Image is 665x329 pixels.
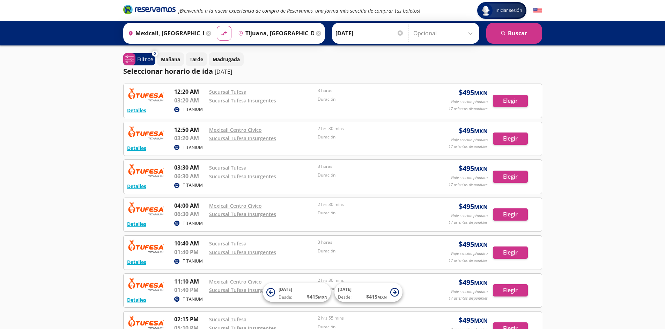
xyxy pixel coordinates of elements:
button: Detalles [127,144,146,152]
p: 2 hrs 30 mins [318,126,423,132]
a: Sucursal Tufesa Insurgentes [209,97,276,104]
p: 03:20 AM [174,96,206,105]
span: $ 495 [459,87,488,98]
em: ¡Bienvenido a la nueva experiencia de compra de Reservamos, una forma más sencilla de comprar tus... [178,7,420,14]
p: 02:15 PM [174,315,206,323]
input: Buscar Destino [235,24,314,42]
a: Sucursal Tufesa [209,88,246,95]
a: Sucursal Tufesa Insurgentes [209,249,276,256]
small: MXN [474,241,488,249]
p: Tarde [190,56,203,63]
small: MXN [474,89,488,97]
small: MXN [474,279,488,287]
p: [DATE] [215,67,232,76]
span: $ 495 [459,126,488,136]
p: Viaje sencillo p/adulto [451,289,488,295]
img: RESERVAMOS [127,315,165,329]
input: Elegir Fecha [335,24,404,42]
span: 0 [154,51,156,57]
p: TITANIUM [183,182,203,188]
i: Brand Logo [123,4,176,15]
a: Sucursal Tufesa [209,164,246,171]
span: $ 495 [459,239,488,250]
a: Mexicali Centro Civico [209,202,262,209]
button: Elegir [493,95,528,107]
p: 10:40 AM [174,239,206,248]
span: $ 495 [459,163,488,174]
img: RESERVAMOS [127,239,165,253]
button: Elegir [493,133,528,145]
button: Detalles [127,220,146,228]
button: Elegir [493,171,528,183]
p: TITANIUM [183,106,203,113]
p: 06:30 AM [174,210,206,218]
p: 11:10 AM [174,277,206,286]
p: Viaje sencillo p/adulto [451,175,488,181]
button: Madrugada [209,52,244,66]
a: Sucursal Tufesa Insurgentes [209,173,276,180]
small: MXN [474,127,488,135]
p: Duración [318,96,423,102]
button: [DATE]Desde:$415MXN [263,283,331,302]
a: Sucursal Tufesa [209,240,246,247]
input: Opcional [413,24,476,42]
button: English [533,6,542,15]
button: Elegir [493,208,528,221]
p: Viaje sencillo p/adulto [451,213,488,219]
span: $ 415 [366,293,387,300]
p: 12:20 AM [174,87,206,96]
p: 17 asientos disponibles [449,220,488,226]
p: Viaje sencillo p/adulto [451,99,488,105]
p: 03:20 AM [174,134,206,142]
small: MXN [474,203,488,211]
a: Mexicali Centro Civico [209,127,262,133]
p: 17 asientos disponibles [449,295,488,301]
span: $ 415 [307,293,327,300]
p: Madrugada [213,56,240,63]
a: Sucursal Tufesa [209,316,246,323]
span: Desde: [279,294,292,300]
button: Detalles [127,107,146,114]
small: MXN [377,294,387,300]
img: RESERVAMOS [127,126,165,140]
p: 3 horas [318,87,423,94]
a: Sucursal Tufesa Insurgentes [209,211,276,217]
p: Mañana [161,56,180,63]
p: 2 hrs 55 mins [318,315,423,321]
span: $ 495 [459,201,488,212]
p: Duración [318,172,423,178]
span: Iniciar sesión [493,7,525,14]
p: 01:40 PM [174,248,206,256]
p: Duración [318,210,423,216]
a: Sucursal Tufesa Insurgentes [209,135,276,142]
p: 04:00 AM [174,201,206,210]
img: RESERVAMOS [127,201,165,215]
img: RESERVAMOS [127,163,165,177]
p: 17 asientos disponibles [449,258,488,264]
button: Detalles [127,258,146,266]
p: Duración [318,248,423,254]
p: 3 horas [318,239,423,245]
button: Mañana [157,52,184,66]
button: Elegir [493,246,528,259]
small: MXN [318,294,327,300]
span: [DATE] [279,286,292,292]
span: Desde: [338,294,352,300]
p: 3 horas [318,163,423,170]
p: TITANIUM [183,258,203,264]
p: TITANIUM [183,296,203,302]
p: 17 asientos disponibles [449,182,488,188]
small: MXN [474,317,488,324]
span: $ 495 [459,315,488,326]
a: Sucursal Tufesa Insurgentes [209,287,276,293]
img: RESERVAMOS [127,87,165,101]
p: 17 asientos disponibles [449,106,488,112]
p: Filtros [137,55,154,63]
p: 17 asientos disponibles [449,144,488,150]
button: Tarde [186,52,207,66]
p: 12:50 AM [174,126,206,134]
input: Buscar Origen [125,24,204,42]
button: Detalles [127,296,146,303]
p: TITANIUM [183,220,203,227]
p: 03:30 AM [174,163,206,172]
